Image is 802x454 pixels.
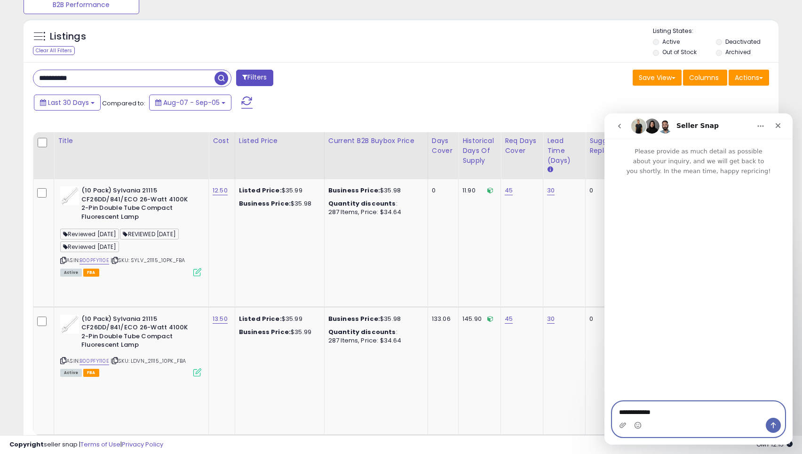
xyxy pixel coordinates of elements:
div: 0 [432,186,451,195]
b: Listed Price: [239,186,282,195]
span: | SKU: SYLV_21115_10PK_FBA [111,256,185,264]
button: Last 30 Days [34,95,101,111]
b: Business Price: [328,314,380,323]
span: FBA [83,269,99,277]
label: Deactivated [725,38,761,46]
span: All listings currently available for purchase on Amazon [60,369,82,377]
div: Title [58,136,205,146]
b: (10 Pack) Sylvania 21115 CF26DD/841/ECO 26-Watt 4100K 2-Pin Double Tube Compact Fluorescent Lamp [81,315,196,352]
a: B00PFY110E [79,256,109,264]
b: Business Price: [239,327,291,336]
button: Save View [633,70,682,86]
div: 133.06 [432,315,451,323]
a: 30 [547,314,555,324]
a: Privacy Policy [122,440,163,449]
b: Business Price: [239,199,291,208]
a: B00PFY110E [79,357,109,365]
th: Please note that this number is a calculation based on your required days of coverage and your ve... [586,132,628,179]
div: $35.99 [239,186,317,195]
div: $35.99 [239,328,317,336]
span: Reviewed [DATE] [60,241,119,252]
a: 13.50 [213,314,228,324]
button: Columns [683,70,727,86]
label: Out of Stock [662,48,697,56]
div: Clear All Filters [33,46,75,55]
span: Compared to: [102,99,145,108]
div: $35.99 [239,315,317,323]
div: 145.90 [462,315,493,323]
span: FBA [83,369,99,377]
a: 30 [547,186,555,195]
span: Last 30 Days [48,98,89,107]
strong: Copyright [9,440,44,449]
a: Terms of Use [80,440,120,449]
b: Business Price: [328,186,380,195]
div: $35.98 [328,315,421,323]
div: seller snap | | [9,440,163,449]
div: Historical Days Of Supply [462,136,497,166]
div: ASIN: [60,186,201,275]
label: Archived [725,48,751,56]
b: Quantity discounts [328,199,396,208]
small: Lead Time (Days). [547,166,553,174]
a: 45 [505,186,513,195]
span: Reviewed [DATE] [60,229,119,239]
div: Cost [213,136,231,146]
div: 11.90 [462,186,493,195]
b: (10 Pack) Sylvania 21115 CF26DD/841/ECO 26-Watt 4100K 2-Pin Double Tube Compact Fluorescent Lamp [81,186,196,223]
img: 31jT6SFY5lL._SL40_.jpg [60,315,79,334]
div: 287 Items, Price: $34.64 [328,208,421,216]
button: Filters [236,70,273,86]
div: Req Days Cover [505,136,539,156]
label: Active [662,38,680,46]
span: | SKU: LDVN_21115_10PK_FBA [111,357,186,365]
div: $35.98 [328,186,421,195]
span: REVIEWED [DATE] [120,229,178,239]
div: 0 [589,186,621,195]
b: Listed Price: [239,314,282,323]
div: : [328,328,421,336]
div: : [328,199,421,208]
span: All listings currently available for purchase on Amazon [60,269,82,277]
iframe: Intercom live chat [604,113,793,445]
div: ASIN: [60,315,201,376]
div: $35.98 [239,199,317,208]
img: 31jT6SFY5lL._SL40_.jpg [60,186,79,205]
div: 287 Items, Price: $34.64 [328,336,421,345]
div: Current B2B Buybox Price [328,136,424,146]
div: Listed Price [239,136,320,146]
h5: Listings [50,30,86,43]
a: 12.50 [213,186,228,195]
button: Aug-07 - Sep-05 [149,95,231,111]
div: Days Cover [432,136,454,156]
div: 0 [589,315,621,323]
div: Sugg Qty Replenish [589,136,624,156]
div: Lead Time (Days) [547,136,581,166]
span: Columns [689,73,719,82]
span: Aug-07 - Sep-05 [163,98,220,107]
b: Quantity discounts [328,327,396,336]
button: Actions [729,70,769,86]
p: Listing States: [653,27,778,36]
a: 45 [505,314,513,324]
